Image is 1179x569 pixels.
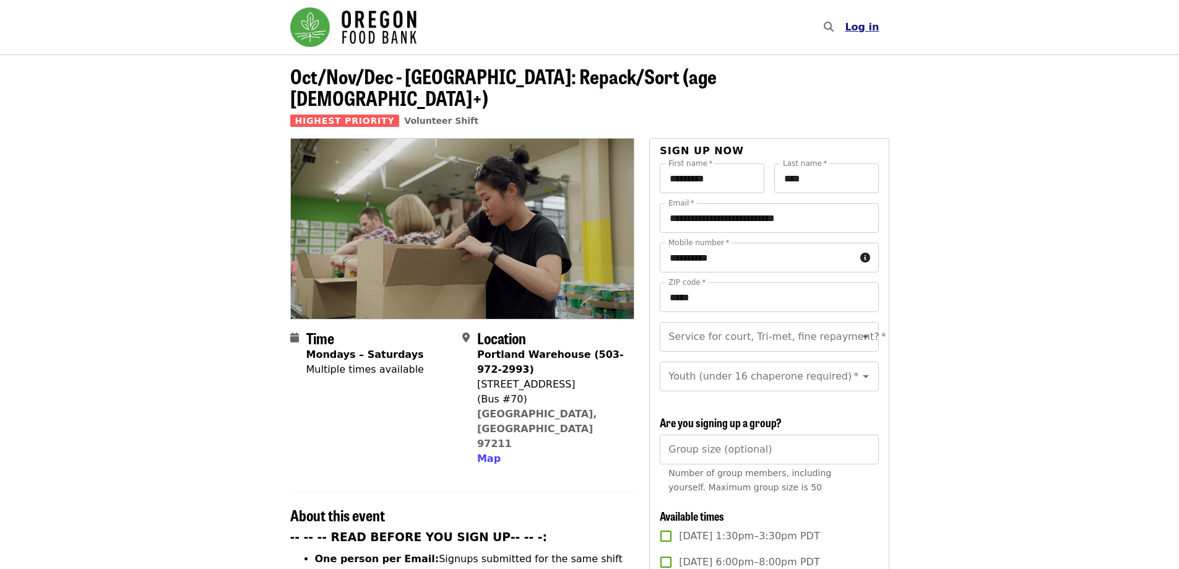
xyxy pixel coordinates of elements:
input: Email [660,203,878,233]
a: Volunteer Shift [404,116,478,126]
i: map-marker-alt icon [462,332,470,344]
div: [STREET_ADDRESS] [477,377,624,392]
strong: Portland Warehouse (503-972-2993) [477,349,624,375]
span: Available times [660,508,724,524]
button: Map [477,451,501,466]
button: Log in [835,15,889,40]
input: Last name [774,163,879,193]
span: Oct/Nov/Dec - [GEOGRAPHIC_DATA]: Repack/Sort (age [DEMOGRAPHIC_DATA]+) [290,61,717,112]
span: [DATE] 1:30pm–3:30pm PDT [679,529,819,544]
span: Are you signing up a group? [660,414,782,430]
button: Open [857,368,875,385]
input: Search [841,12,851,42]
label: Last name [783,160,827,167]
strong: -- -- -- READ BEFORE YOU SIGN UP-- -- -: [290,531,548,544]
input: ZIP code [660,282,878,312]
div: (Bus #70) [477,392,624,407]
span: Time [306,327,334,349]
div: Multiple times available [306,362,424,377]
a: [GEOGRAPHIC_DATA], [GEOGRAPHIC_DATA] 97211 [477,408,597,450]
span: Number of group members, including yourself. Maximum group size is 50 [668,468,831,492]
span: Map [477,453,501,464]
span: Location [477,327,526,349]
input: First name [660,163,764,193]
i: circle-info icon [860,252,870,264]
label: Email [668,199,694,207]
span: Sign up now [660,145,744,157]
input: Mobile number [660,243,855,272]
strong: One person per Email: [315,553,439,565]
label: Mobile number [668,239,729,246]
strong: Mondays – Saturdays [306,349,424,360]
span: Highest Priority [290,115,400,127]
span: About this event [290,504,385,526]
button: Open [857,328,875,345]
img: Oregon Food Bank - Home [290,7,417,47]
input: [object Object] [660,435,878,464]
img: Oct/Nov/Dec - Portland: Repack/Sort (age 8+) organized by Oregon Food Bank [291,139,634,318]
label: ZIP code [668,279,706,286]
label: First name [668,160,713,167]
i: search icon [824,21,834,33]
i: calendar icon [290,332,299,344]
span: Log in [845,21,879,33]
